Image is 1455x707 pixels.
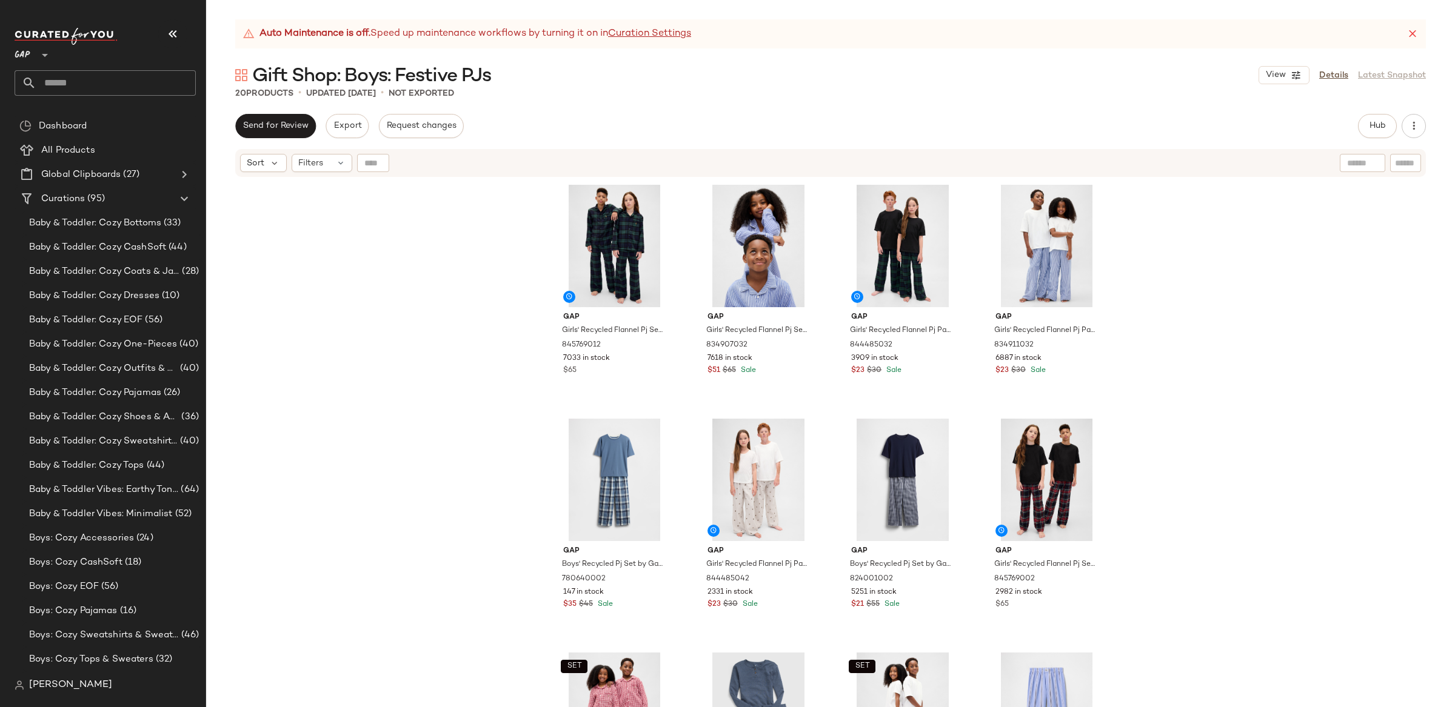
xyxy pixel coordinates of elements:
span: $23 [995,365,1009,376]
span: $65 [723,365,736,376]
span: Boys: Cozy Accessories [29,531,134,545]
span: (27) [121,168,139,182]
img: cn60750153.jpg [698,419,820,541]
span: 20 [235,89,246,98]
span: 7033 in stock [563,353,610,364]
span: Sort [247,157,264,170]
img: cn60379688.jpg [986,185,1108,307]
button: Export [326,114,369,138]
span: Gap [707,312,810,323]
span: $55 [866,599,880,610]
span: (32) [153,652,173,666]
span: 834907032 [706,340,748,351]
span: SET [566,662,581,671]
span: $65 [563,365,577,376]
span: 844485032 [850,340,892,351]
span: Girls' Recycled Flannel Pj Pants by Gap Black Watch Plaid Size 10 [850,325,952,336]
span: Sale [882,600,900,608]
span: Boys: Cozy Pajamas [29,604,118,618]
span: • [381,86,384,101]
span: 2331 in stock [707,587,753,598]
span: Gap [851,546,954,557]
span: Gap [563,312,666,323]
span: Sale [740,600,758,608]
span: Girls' Recycled Flannel Pj Pants by Gap Blue Pinstripe Size 8 [994,325,1097,336]
span: Dashboard [39,119,87,133]
strong: Auto Maintenance is off. [259,27,370,41]
span: $35 [563,599,577,610]
span: 3909 in stock [851,353,898,364]
span: All Products [41,144,95,158]
span: 845769002 [994,574,1035,585]
span: (26) [161,386,181,400]
span: $30 [867,365,881,376]
span: $45 [579,599,593,610]
span: Sale [595,600,613,608]
span: Export [333,121,361,131]
span: Boys: Cozy Tops & Sweaters [29,652,153,666]
span: Gap [995,546,1098,557]
span: Curations [41,192,85,206]
span: (18) [122,556,142,569]
span: [PERSON_NAME] [29,678,112,692]
span: $30 [1011,365,1026,376]
p: updated [DATE] [306,87,376,100]
span: (24) [134,531,153,545]
span: Baby & Toddler: Cozy Pajamas [29,386,161,400]
span: (28) [179,265,199,279]
span: Girls' Recycled Flannel Pj Set by Gap Blue Pinstripe Size 6 [706,325,809,336]
span: Sale [884,367,901,374]
span: Request changes [386,121,457,131]
a: Details [1319,69,1348,82]
span: Baby & Toddler: Cozy EOF [29,313,142,327]
span: (16) [118,604,137,618]
span: Filters [298,157,323,170]
img: svg%3e [19,120,32,132]
span: 147 in stock [563,587,604,598]
button: Send for Review [235,114,316,138]
span: Baby & Toddler: Cozy Shoes & Accessories [29,410,179,424]
button: Hub [1358,114,1397,138]
span: 5251 in stock [851,587,897,598]
span: Send for Review [242,121,309,131]
span: Sale [738,367,756,374]
img: svg%3e [235,69,247,81]
span: Sale [1028,367,1046,374]
img: cfy_white_logo.C9jOOHJF.svg [15,28,118,45]
span: Boys: Cozy EOF [29,580,99,594]
span: GAP [15,41,30,63]
div: Speed up maintenance workflows by turning it on in [242,27,691,41]
span: (44) [166,241,187,254]
span: Baby & Toddler: Cozy Dresses [29,289,159,303]
span: Boys' Recycled Pj Set by Gap Blue Plaid Size 6 [850,559,952,570]
span: $23 [707,599,721,610]
div: Products [235,87,293,100]
span: $30 [723,599,738,610]
button: SET [849,660,875,673]
img: cn60376971.jpg [698,185,820,307]
span: (56) [142,313,162,327]
span: 7618 in stock [707,353,752,364]
span: Gift Shop: Boys: Festive PJs [252,64,491,88]
span: • [298,86,301,101]
span: Baby & Toddler: Cozy One-Pieces [29,337,177,351]
img: cn60750144.jpg [841,185,963,307]
img: svg%3e [15,680,24,690]
span: Baby & Toddler: Cozy Coats & Jackets [29,265,179,279]
span: Baby & Toddler Vibes: Minimalist [29,507,173,521]
span: Boys: Cozy CashSoft [29,556,122,569]
span: (56) [99,580,119,594]
span: (64) [178,483,199,497]
span: (40) [177,337,198,351]
span: Baby & Toddler: Cozy CashSoft [29,241,166,254]
span: Girls' Recycled Flannel Pj Set by Gap Black Watch Plaid Size 8 [562,325,664,336]
span: $23 [851,365,865,376]
a: Curation Settings [608,27,691,41]
span: (46) [179,628,199,642]
img: cn60700590.jpg [554,185,675,307]
span: $51 [707,365,720,376]
span: Hub [1369,121,1386,131]
span: Baby & Toddler Vibes: Earthy Tones [29,483,178,497]
span: Girls' Recycled Flannel Pj Set by Gap Black Tartan Plaid Size 10 [994,559,1097,570]
span: Boys' Recycled Pj Set by Gap Blue White Plaid Size 10 [562,559,664,570]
